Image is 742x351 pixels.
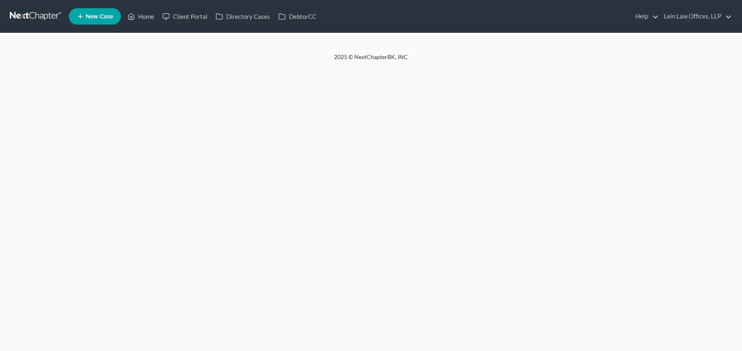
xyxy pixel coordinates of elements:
[158,9,212,24] a: Client Portal
[631,9,659,24] a: Help
[137,53,605,68] div: 2025 © NextChapterBK, INC
[274,9,321,24] a: DebtorCC
[212,9,274,24] a: Directory Cases
[69,8,121,25] new-legal-case-button: New Case
[123,9,158,24] a: Home
[660,9,732,24] a: Lein Law Offices, LLP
